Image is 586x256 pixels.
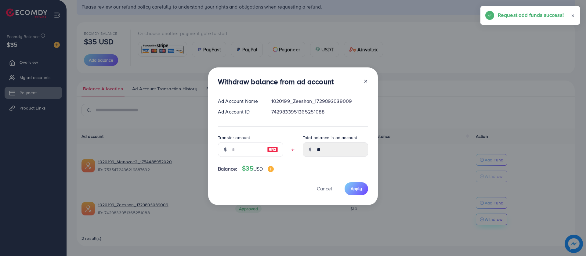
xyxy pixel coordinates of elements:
[253,165,263,172] span: USD
[218,165,237,172] span: Balance:
[218,77,334,86] h3: Withdraw balance from ad account
[266,108,373,115] div: 7429833951365251088
[303,135,357,141] label: Total balance in ad account
[345,182,368,195] button: Apply
[213,98,266,105] div: Ad Account Name
[242,165,274,172] h4: $35
[267,146,278,153] img: image
[309,182,340,195] button: Cancel
[266,98,373,105] div: 1020199_Zeeshan_1729893039009
[351,186,362,192] span: Apply
[218,135,250,141] label: Transfer amount
[498,11,564,19] h5: Request add funds success!
[317,185,332,192] span: Cancel
[213,108,266,115] div: Ad Account ID
[268,166,274,172] img: image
